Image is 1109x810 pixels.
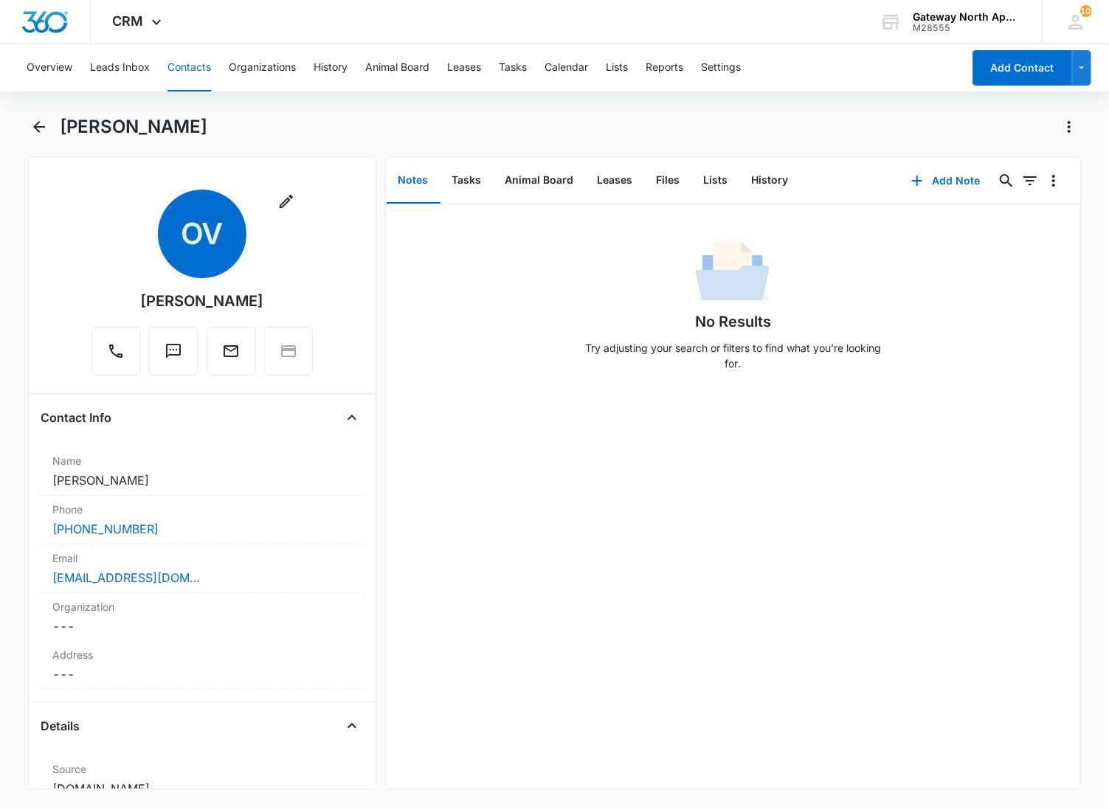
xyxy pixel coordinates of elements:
[692,158,740,204] button: Lists
[995,169,1018,193] button: Search...
[41,496,364,544] div: Phone[PHONE_NUMBER]
[586,158,645,204] button: Leases
[113,13,144,29] span: CRM
[52,617,352,635] dd: ---
[387,158,441,204] button: Notes
[52,647,352,662] label: Address
[365,44,429,91] button: Animal Board
[1042,169,1065,193] button: Overflow Menu
[167,44,211,91] button: Contacts
[1080,5,1092,17] span: 105
[645,158,692,204] button: Files
[52,665,352,683] dd: ---
[340,714,364,738] button: Close
[140,290,263,312] div: [PERSON_NAME]
[447,44,481,91] button: Leases
[695,311,771,333] h1: No Results
[41,447,364,496] div: Name[PERSON_NAME]
[52,599,352,615] label: Organization
[52,520,159,538] a: [PHONE_NUMBER]
[91,327,140,375] button: Call
[52,502,352,517] label: Phone
[91,350,140,362] a: Call
[41,593,364,641] div: Organization---
[52,471,352,489] dd: [PERSON_NAME]
[646,44,683,91] button: Reports
[701,44,741,91] button: Settings
[52,550,352,566] label: Email
[441,158,494,204] button: Tasks
[149,350,198,362] a: Text
[41,409,111,426] h4: Contact Info
[972,50,1072,86] button: Add Contact
[90,44,150,91] button: Leads Inbox
[41,641,364,690] div: Address---
[158,190,246,278] span: OV
[41,717,80,735] h4: Details
[52,761,352,777] label: Source
[149,327,198,375] button: Text
[52,569,200,586] a: [EMAIL_ADDRESS][DOMAIN_NAME]
[1057,115,1081,139] button: Actions
[207,327,255,375] button: Email
[578,340,888,371] p: Try adjusting your search or filters to find what you’re looking for.
[60,116,207,138] h1: [PERSON_NAME]
[494,158,586,204] button: Animal Board
[499,44,527,91] button: Tasks
[340,406,364,429] button: Close
[740,158,801,204] button: History
[52,453,352,468] label: Name
[41,544,364,593] div: Email[EMAIL_ADDRESS][DOMAIN_NAME]
[41,755,364,804] div: Source[DOMAIN_NAME]
[1018,169,1042,193] button: Filters
[28,115,51,139] button: Back
[1080,5,1092,17] div: notifications count
[606,44,628,91] button: Lists
[913,11,1020,23] div: account name
[896,163,995,198] button: Add Note
[27,44,72,91] button: Overview
[229,44,296,91] button: Organizations
[52,780,352,797] dd: [DOMAIN_NAME]
[207,350,255,362] a: Email
[545,44,588,91] button: Calendar
[913,23,1020,33] div: account id
[696,237,770,311] img: No Data
[314,44,348,91] button: History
